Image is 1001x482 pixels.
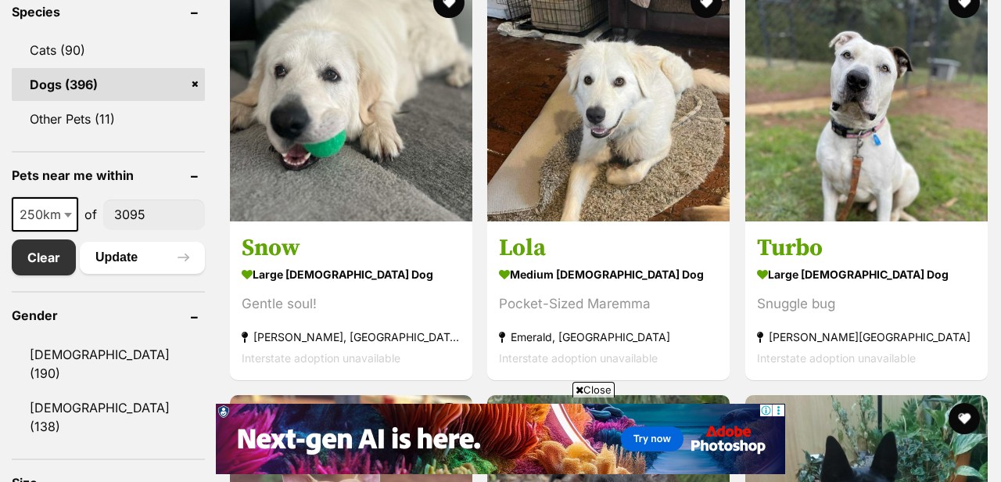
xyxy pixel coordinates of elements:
[12,338,205,390] a: [DEMOGRAPHIC_DATA] (190)
[757,233,976,263] h3: Turbo
[242,263,461,286] strong: large [DEMOGRAPHIC_DATA] Dog
[499,293,718,315] div: Pocket-Sized Maremma
[949,403,980,434] button: favourite
[499,351,658,365] span: Interstate adoption unavailable
[499,263,718,286] strong: medium [DEMOGRAPHIC_DATA] Dog
[757,293,976,315] div: Snuggle bug
[12,308,205,322] header: Gender
[12,34,205,67] a: Cats (90)
[12,197,78,232] span: 250km
[487,221,730,380] a: Lola medium [DEMOGRAPHIC_DATA] Dog Pocket-Sized Maremma Emerald, [GEOGRAPHIC_DATA] Interstate ado...
[12,103,205,135] a: Other Pets (11)
[12,168,205,182] header: Pets near me within
[757,351,916,365] span: Interstate adoption unavailable
[242,351,400,365] span: Interstate adoption unavailable
[499,233,718,263] h3: Lola
[745,221,988,380] a: Turbo large [DEMOGRAPHIC_DATA] Dog Snuggle bug [PERSON_NAME][GEOGRAPHIC_DATA] Interstate adoption...
[572,382,615,397] span: Close
[242,293,461,315] div: Gentle soul!
[242,233,461,263] h3: Snow
[757,263,976,286] strong: large [DEMOGRAPHIC_DATA] Dog
[103,200,205,229] input: postcode
[757,326,976,347] strong: [PERSON_NAME][GEOGRAPHIC_DATA]
[499,326,718,347] strong: Emerald, [GEOGRAPHIC_DATA]
[84,205,97,224] span: of
[13,203,77,225] span: 250km
[12,391,205,443] a: [DEMOGRAPHIC_DATA] (138)
[12,5,205,19] header: Species
[230,221,472,380] a: Snow large [DEMOGRAPHIC_DATA] Dog Gentle soul! [PERSON_NAME], [GEOGRAPHIC_DATA] Interstate adopti...
[80,242,205,273] button: Update
[216,404,785,474] iframe: Advertisement
[242,326,461,347] strong: [PERSON_NAME], [GEOGRAPHIC_DATA]
[12,68,205,101] a: Dogs (396)
[12,239,76,275] a: Clear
